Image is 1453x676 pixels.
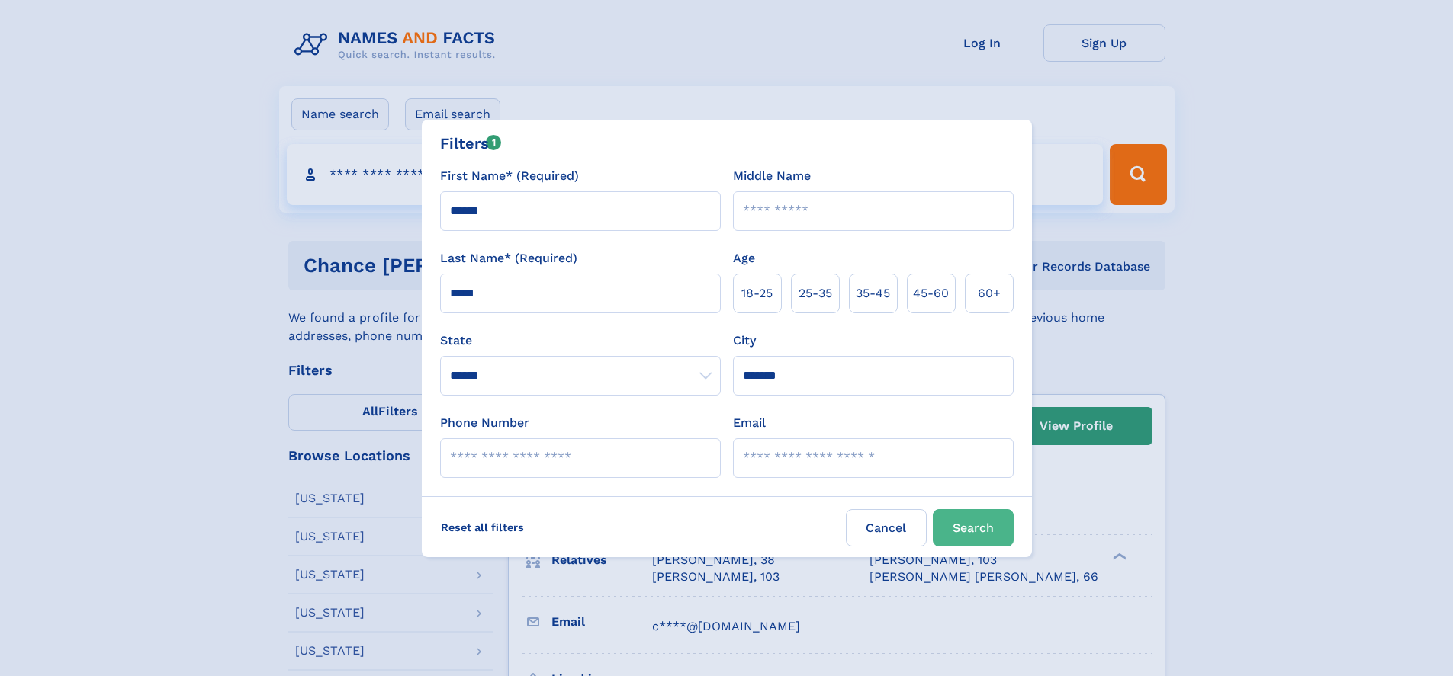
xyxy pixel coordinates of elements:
label: Cancel [846,509,927,546]
label: Reset all filters [431,509,534,546]
span: 35‑45 [856,284,890,303]
label: City [733,332,756,350]
label: State [440,332,721,350]
label: First Name* (Required) [440,167,579,185]
span: 45‑60 [913,284,949,303]
label: Last Name* (Required) [440,249,577,268]
div: Filters [440,132,502,155]
span: 60+ [978,284,1001,303]
span: 18‑25 [741,284,773,303]
label: Email [733,414,766,432]
span: 25‑35 [799,284,832,303]
label: Middle Name [733,167,811,185]
label: Phone Number [440,414,529,432]
button: Search [933,509,1014,546]
label: Age [733,249,755,268]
